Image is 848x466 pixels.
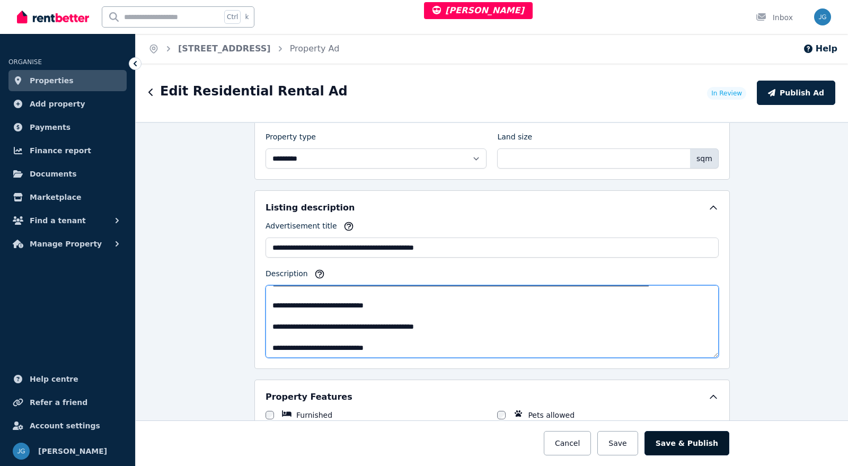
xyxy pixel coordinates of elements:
[266,221,337,235] label: Advertisement title
[38,445,107,458] span: [PERSON_NAME]
[814,8,831,25] img: Jeremy Goldschmidt
[160,83,348,100] h1: Edit Residential Rental Ad
[13,443,30,460] img: Jeremy Goldschmidt
[8,70,127,91] a: Properties
[756,12,793,23] div: Inbox
[30,373,78,385] span: Help centre
[30,396,87,409] span: Refer a friend
[8,233,127,254] button: Manage Property
[757,81,835,105] button: Publish Ad
[644,431,729,455] button: Save & Publish
[245,13,249,21] span: k
[266,201,355,214] h5: Listing description
[178,43,271,54] a: [STREET_ADDRESS]
[30,144,91,157] span: Finance report
[30,191,81,204] span: Marketplace
[266,391,352,403] h5: Property Features
[30,214,86,227] span: Find a tenant
[711,89,742,98] span: In Review
[224,10,241,24] span: Ctrl
[8,368,127,390] a: Help centre
[8,140,127,161] a: Finance report
[266,268,308,283] label: Description
[528,410,575,420] label: Pets allowed
[30,121,70,134] span: Payments
[8,117,127,138] a: Payments
[136,34,352,64] nav: Breadcrumb
[30,168,77,180] span: Documents
[432,5,524,15] span: [PERSON_NAME]
[544,431,591,455] button: Cancel
[296,410,332,420] label: Furnished
[8,210,127,231] button: Find a tenant
[8,93,127,115] a: Add property
[8,163,127,184] a: Documents
[17,9,89,25] img: RentBetter
[8,415,127,436] a: Account settings
[8,392,127,413] a: Refer a friend
[30,419,100,432] span: Account settings
[30,98,85,110] span: Add property
[290,43,340,54] a: Property Ad
[497,131,532,146] label: Land size
[30,238,102,250] span: Manage Property
[8,58,42,66] span: ORGANISE
[30,74,74,87] span: Properties
[266,131,316,146] label: Property type
[8,187,127,208] a: Marketplace
[597,431,638,455] button: Save
[803,42,837,55] button: Help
